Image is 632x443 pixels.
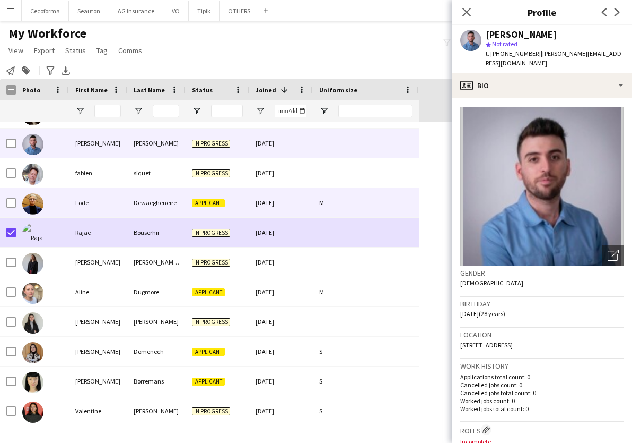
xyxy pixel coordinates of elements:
div: [PERSON_NAME] [69,337,127,366]
img: Lode Dewaegheneire [22,193,43,215]
span: Status [192,86,213,94]
input: Uniform size Filter Input [338,105,412,117]
img: Rajae Bouserhir [22,223,43,244]
span: M [319,199,324,207]
span: [STREET_ADDRESS] [460,341,513,349]
div: [PERSON_NAME] [PERSON_NAME] [127,248,186,277]
div: Lode [69,188,127,217]
a: Status [61,44,90,57]
div: Aline [69,277,127,306]
img: Célia Zocco [22,312,43,334]
span: View [8,46,23,55]
div: [DATE] [249,129,313,158]
p: Cancelled jobs total count: 0 [460,389,624,397]
div: [DATE] [249,218,313,247]
div: Bio [452,73,632,98]
input: Joined Filter Input [275,105,306,117]
div: Bouserhir [127,218,186,247]
span: Status [65,46,86,55]
span: M [319,288,324,296]
button: OTHERS [220,1,259,21]
button: Seauton [69,1,109,21]
div: fabien [69,158,127,188]
span: Applicant [192,199,225,207]
button: Open Filter Menu [134,106,143,116]
p: Cancelled jobs count: 0 [460,381,624,389]
h3: Work history [460,361,624,371]
div: Domenech [127,337,186,366]
a: Export [30,44,59,57]
div: [PERSON_NAME] [69,307,127,336]
img: Valentine Mahieu [22,402,43,423]
app-action-btn: Add to tag [20,64,32,77]
button: Tipik [189,1,220,21]
input: Status Filter Input [211,105,243,117]
span: S [319,407,322,415]
span: S [319,347,322,355]
span: | [PERSON_NAME][EMAIL_ADDRESS][DOMAIN_NAME] [486,49,621,67]
div: Rajae [69,218,127,247]
button: Open Filter Menu [75,106,85,116]
span: In progress [192,259,230,267]
div: [DATE] [249,367,313,396]
a: Tag [92,44,112,57]
span: Applicant [192,378,225,386]
span: Tag [96,46,108,55]
div: [DATE] [249,248,313,277]
app-action-btn: Advanced filters [44,64,57,77]
div: [PERSON_NAME] [127,307,186,336]
app-action-btn: Export XLSX [59,64,72,77]
button: AG Insurance [109,1,163,21]
div: Dugmore [127,277,186,306]
input: First Name Filter Input [94,105,121,117]
div: [PERSON_NAME] [486,30,557,39]
img: Aline Dugmore [22,283,43,304]
div: [PERSON_NAME] [69,248,127,277]
span: In progress [192,169,230,177]
span: First Name [75,86,108,94]
div: siquet [127,158,186,188]
img: fabien siquet [22,164,43,185]
img: Raquel Nogal Santamaría [22,253,43,274]
span: Uniform size [319,86,357,94]
div: [PERSON_NAME] [69,129,127,158]
span: t. [PHONE_NUMBER] [486,49,541,57]
button: Open Filter Menu [192,106,201,116]
div: [DATE] [249,396,313,425]
span: Last Name [134,86,165,94]
span: In progress [192,407,230,415]
p: Worked jobs count: 0 [460,397,624,405]
button: Open Filter Menu [319,106,329,116]
span: Comms [118,46,142,55]
div: [DATE] [249,277,313,306]
div: Valentine [69,396,127,425]
div: [DATE] [249,158,313,188]
a: View [4,44,28,57]
button: Open Filter Menu [256,106,265,116]
span: Applicant [192,288,225,296]
h3: Profile [452,5,632,19]
button: Cecoforma [22,1,69,21]
p: Applications total count: 0 [460,373,624,381]
span: [DEMOGRAPHIC_DATA] [460,279,523,287]
span: Photo [22,86,40,94]
img: Laura Borremans [22,372,43,393]
span: Joined [256,86,276,94]
app-action-btn: Notify workforce [4,64,17,77]
span: Not rated [492,40,517,48]
img: Crew avatar or photo [460,107,624,266]
div: [PERSON_NAME] [69,367,127,396]
h3: Birthday [460,299,624,309]
span: In progress [192,140,230,148]
button: VO [163,1,189,21]
h3: Roles [460,424,624,436]
img: Irene Domenech [22,342,43,363]
div: [DATE] [249,188,313,217]
span: Export [34,46,55,55]
div: [DATE] [249,337,313,366]
span: In progress [192,318,230,326]
div: [PERSON_NAME] [127,396,186,425]
div: [DATE] [249,307,313,336]
span: S [319,377,322,385]
div: Dewaegheneire [127,188,186,217]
